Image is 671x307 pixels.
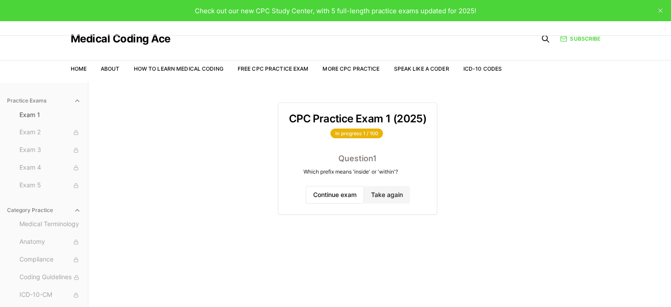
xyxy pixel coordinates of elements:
[19,220,81,229] span: Medical Terminology
[16,143,84,157] button: Exam 3
[19,237,81,247] span: Anatomy
[16,253,84,267] button: Compliance
[330,129,383,138] div: In progress 1 / 100
[394,65,449,72] a: Speak Like a Coder
[653,4,667,18] button: close
[16,125,84,140] button: Exam 2
[289,152,426,165] div: Question 1
[19,273,81,282] span: Coding Guidelines
[364,186,410,204] button: Take again
[16,270,84,284] button: Coding Guidelines
[306,186,364,204] button: Continue exam
[71,34,171,44] a: Medical Coding Ace
[16,178,84,193] button: Exam 5
[16,288,84,302] button: ICD-10-CM
[322,65,379,72] a: More CPC Practice
[463,65,502,72] a: ICD-10 Codes
[16,108,84,122] button: Exam 1
[16,217,84,231] button: Medical Terminology
[16,161,84,175] button: Exam 4
[19,290,81,300] span: ICD-10-CM
[19,145,81,155] span: Exam 3
[195,7,476,15] span: Check out our new CPC Study Center, with 5 full-length practice exams updated for 2025!
[238,65,309,72] a: Free CPC Practice Exam
[4,94,84,108] button: Practice Exams
[19,128,81,137] span: Exam 2
[19,181,81,190] span: Exam 5
[19,163,81,173] span: Exam 4
[289,114,426,124] h3: CPC Practice Exam 1 (2025)
[527,264,671,307] iframe: portal-trigger
[101,65,120,72] a: About
[71,65,87,72] a: Home
[16,235,84,249] button: Anatomy
[134,65,224,72] a: How to Learn Medical Coding
[289,168,413,175] div: Which prefix means 'inside' or 'within'?
[19,255,81,265] span: Compliance
[19,110,81,119] span: Exam 1
[4,203,84,217] button: Category Practice
[560,35,600,43] a: Subscribe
